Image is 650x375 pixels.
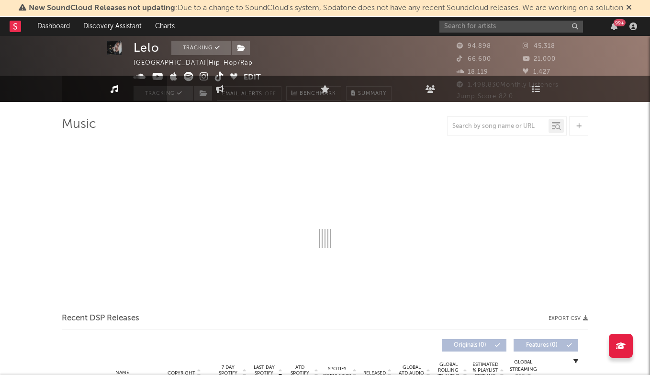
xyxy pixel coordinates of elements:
[77,17,148,36] a: Discovery Assistant
[31,17,77,36] a: Dashboard
[549,316,588,321] button: Export CSV
[244,72,261,84] button: Edit
[29,4,175,12] span: New SoundCloud Releases not updating
[134,57,264,69] div: [GEOGRAPHIC_DATA] | Hip-Hop/Rap
[439,21,583,33] input: Search for artists
[523,69,550,75] span: 1,427
[171,41,231,55] button: Tracking
[611,23,617,30] button: 99+
[520,342,564,348] span: Features ( 0 )
[134,41,159,55] div: Lelo
[29,4,623,12] span: : Due to a change to SoundCloud's system, Sodatone does not have any recent Soundcloud releases. ...
[148,17,181,36] a: Charts
[523,43,555,49] span: 45,318
[448,123,549,130] input: Search by song name or URL
[523,56,556,62] span: 21,000
[62,313,139,324] span: Recent DSP Releases
[448,342,492,348] span: Originals ( 0 )
[457,69,488,75] span: 18,119
[614,19,626,26] div: 99 +
[442,339,506,352] button: Originals(0)
[457,56,491,62] span: 66,600
[457,43,491,49] span: 94,898
[626,4,632,12] span: Dismiss
[514,339,578,352] button: Features(0)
